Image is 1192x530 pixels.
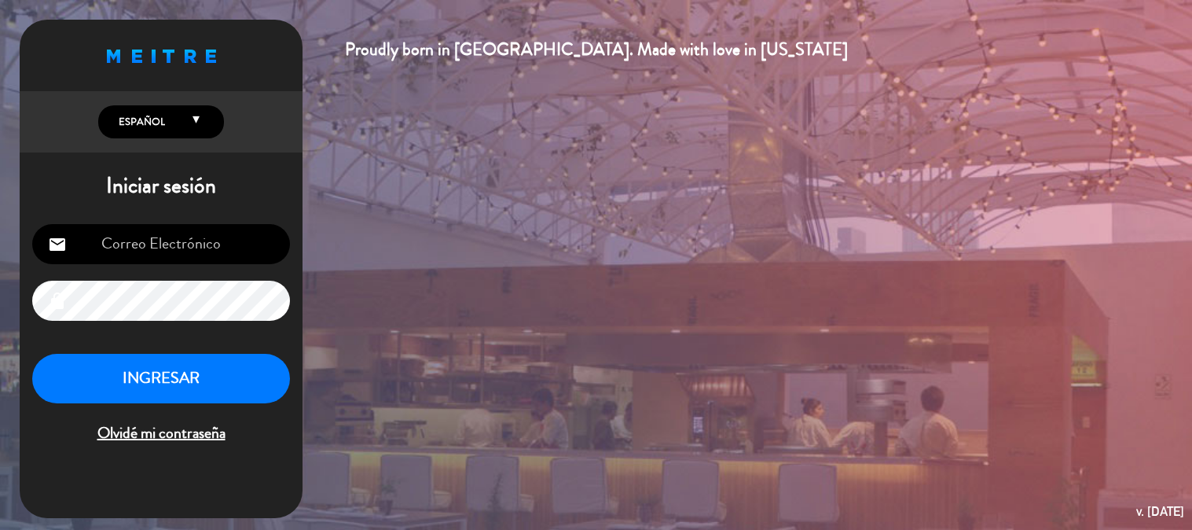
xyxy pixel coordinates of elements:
span: Español [115,114,165,130]
button: INGRESAR [32,354,290,403]
div: v. [DATE] [1136,501,1184,522]
span: Olvidé mi contraseña [32,421,290,447]
h1: Iniciar sesión [20,173,303,200]
i: email [48,235,67,254]
i: lock [48,292,67,311]
input: Correo Electrónico [32,224,290,264]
